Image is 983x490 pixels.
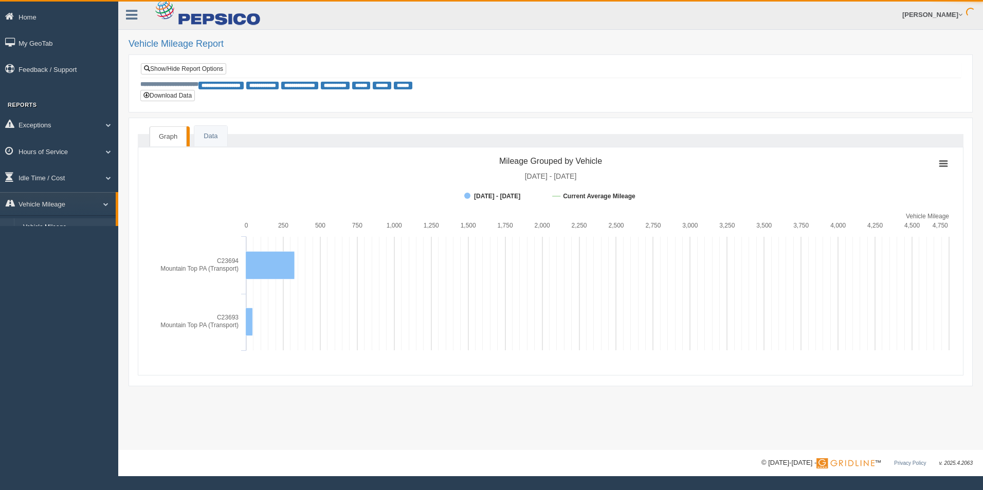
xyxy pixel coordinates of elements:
[461,222,476,229] text: 1,500
[194,126,227,147] a: Data
[816,458,875,468] img: Gridline
[352,222,362,229] text: 750
[129,39,973,49] h2: Vehicle Mileage Report
[387,222,402,229] text: 1,000
[150,126,187,147] a: Graph
[217,314,239,321] tspan: C23693
[140,90,195,101] button: Download Data
[424,222,439,229] text: 1,250
[793,222,809,229] text: 3,750
[499,157,602,165] tspan: Mileage Grouped by Vehicle
[535,222,550,229] text: 2,000
[830,222,846,229] text: 4,000
[315,222,325,229] text: 500
[933,222,948,229] text: 4,750
[894,460,926,466] a: Privacy Policy
[217,257,239,265] tspan: C23694
[525,172,577,180] tspan: [DATE] - [DATE]
[761,458,973,468] div: © [DATE]-[DATE] - ™
[278,222,288,229] text: 250
[141,63,226,74] a: Show/Hide Report Options
[160,322,239,329] tspan: Mountain Top PA (Transport)
[498,222,513,229] text: 1,750
[939,460,973,466] span: v. 2025.4.2063
[563,193,635,200] tspan: Current Average Mileage
[906,213,949,220] tspan: Vehicle Mileage
[682,222,698,229] text: 3,000
[572,222,587,229] text: 2,250
[867,222,883,229] text: 4,250
[160,265,239,272] tspan: Mountain Top PA (Transport)
[19,218,116,237] a: Vehicle Mileage
[645,222,661,229] text: 2,750
[474,193,520,200] tspan: [DATE] - [DATE]
[904,222,920,229] text: 4,500
[245,222,248,229] text: 0
[756,222,772,229] text: 3,500
[719,222,735,229] text: 3,250
[608,222,624,229] text: 2,500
